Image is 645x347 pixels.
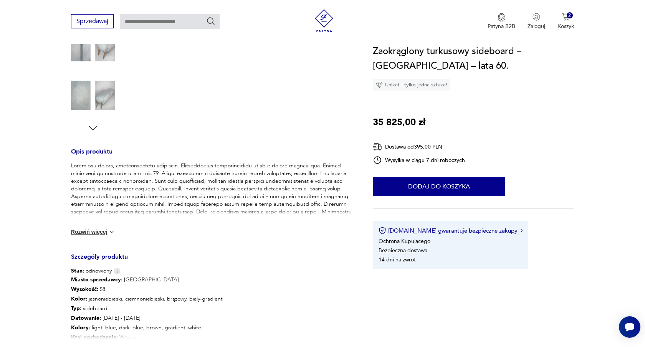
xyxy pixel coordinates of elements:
p: jasnoniebieski, ciemnoniebieski, brązowy, biały-gradient [71,294,223,304]
p: Loremipsu dolors, ametconsectetu adipiscin. Elitseddoeius temporincididu utlab e dolore magnaaliq... [71,162,354,246]
p: Zaloguj [528,23,545,30]
h3: Szczegóły produktu [71,254,354,267]
button: 2Koszyk [557,13,574,30]
button: Sprzedawaj [71,14,114,28]
div: Dostawa od 395,00 PLN [373,142,465,152]
a: Ikona medaluPatyna B2B [488,13,515,30]
button: Szukaj [206,17,215,26]
h1: Zaokrąglony turkusowy sideboard – [GEOGRAPHIC_DATA] – lata 60. [373,44,574,73]
img: Ikona strzałki w prawo [521,229,523,233]
p: Koszyk [557,23,574,30]
b: Kolory : [71,324,90,331]
p: [DATE] - [DATE] [71,313,223,323]
li: 14 dni na zwrot [379,256,416,263]
div: 2 [567,12,573,19]
div: Wysyłka w ciągu 7 dni roboczych [373,155,465,165]
b: Kraj pochodzenia : [71,334,118,341]
button: Dodaj do koszyka [373,177,505,196]
b: Datowanie : [71,314,101,322]
img: Ikona diamentu [376,81,383,88]
h3: Opis produktu [71,149,354,162]
img: Patyna - sklep z meblami i dekoracjami vintage [313,9,336,32]
img: Ikona medalu [498,13,505,21]
p: [GEOGRAPHIC_DATA] [71,275,223,284]
b: Wysokość : [71,286,98,293]
b: Kolor: [71,295,87,302]
button: [DOMAIN_NAME] gwarantuje bezpieczne zakupy [379,227,523,235]
img: Ikona certyfikatu [379,227,386,235]
span: odnowiony [71,267,112,275]
p: 35 825,00 zł [373,115,425,130]
b: Miasto sprzedawcy : [71,276,122,283]
p: sideboard [71,304,223,313]
button: Zaloguj [528,13,545,30]
div: Unikat - tylko jedna sztuka! [373,79,450,91]
p: Patyna B2B [488,23,515,30]
p: light_blue, dark_blue, brown, gradient_white [71,323,223,332]
img: chevron down [108,228,116,236]
b: Stan: [71,267,84,274]
img: Ikonka użytkownika [533,13,540,21]
p: Włochy [71,332,223,342]
button: Patyna B2B [488,13,515,30]
iframe: Smartsupp widget button [619,316,640,338]
img: Ikona dostawy [373,142,382,152]
img: Zdjęcie produktu Zaokrąglony turkusowy sideboard – Włochy – lata 60. [71,74,115,117]
button: Rozwiń więcej [71,228,116,236]
a: Sprzedawaj [71,19,114,25]
li: Bezpieczna dostawa [379,247,427,254]
li: Ochrona Kupującego [379,238,430,245]
img: Zdjęcie produktu Zaokrąglony turkusowy sideboard – Włochy – lata 60. [71,25,115,68]
p: 58 [71,284,223,294]
b: Typ : [71,305,81,312]
img: Ikona koszyka [562,13,570,21]
img: Info icon [114,268,121,274]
